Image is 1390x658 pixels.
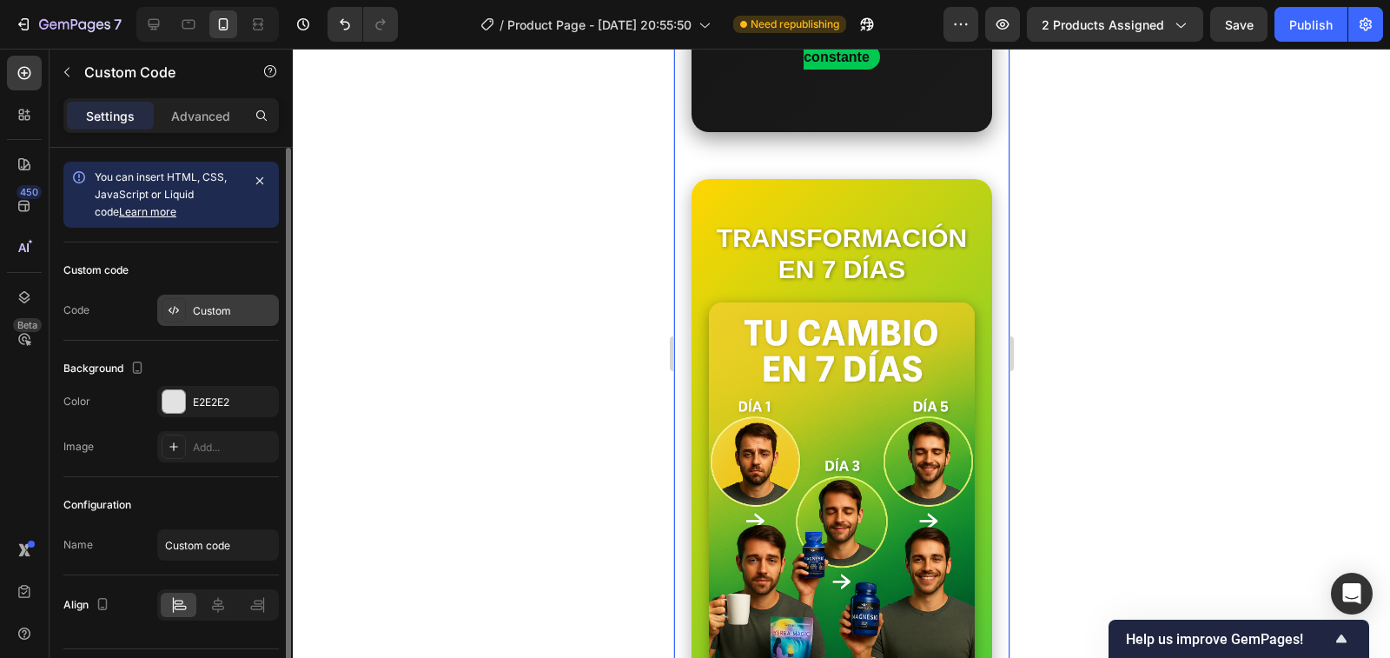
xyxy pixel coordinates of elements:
[1274,7,1347,42] button: Publish
[63,439,94,455] div: Image
[35,254,301,653] img: Resultados en 7 días
[193,303,275,319] div: Custom
[7,7,129,42] button: 7
[193,395,275,410] div: E2E2E2
[1289,16,1333,34] div: Publish
[1042,16,1164,34] span: 2 products assigned
[1210,7,1268,42] button: Save
[63,263,129,278] div: Custom code
[114,14,122,35] p: 7
[84,62,232,83] p: Custom Code
[674,49,1009,658] iframe: Design area
[193,440,275,455] div: Add...
[1126,631,1331,648] span: Help us improve GemPages!
[63,537,93,553] div: Name
[86,107,135,125] p: Settings
[507,16,692,34] span: Product Page - [DATE] 20:55:50
[1331,573,1373,615] div: Open Intercom Messenger
[63,594,113,617] div: Align
[1225,17,1254,32] span: Save
[13,318,42,332] div: Beta
[328,7,398,42] div: Undo/Redo
[63,357,148,381] div: Background
[500,16,504,34] span: /
[95,170,227,218] span: You can insert HTML, CSS, JavaScript or Liquid code
[17,185,42,199] div: 450
[751,17,839,32] span: Need republishing
[63,302,89,318] div: Code
[63,394,90,409] div: Color
[1126,628,1352,649] button: Show survey - Help us improve GemPages!
[1027,7,1203,42] button: 2 products assigned
[63,497,131,513] div: Configuration
[119,205,176,218] a: Learn more
[171,107,230,125] p: Advanced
